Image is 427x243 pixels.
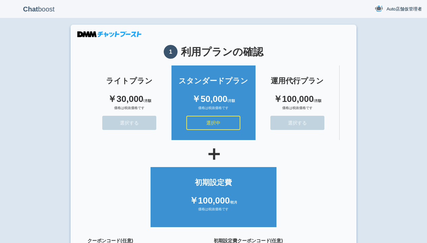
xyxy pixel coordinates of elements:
[186,116,240,130] button: 選択中
[270,116,324,130] button: 選択する
[178,93,249,105] div: ￥50,000
[157,194,270,207] div: ￥100,000
[262,93,332,105] div: ￥100,000
[230,200,238,204] span: /初月
[375,4,383,13] img: User Image
[102,116,156,130] button: 選択する
[228,99,235,103] span: /月額
[87,143,340,164] div: ＋
[23,5,38,13] b: Chat
[262,76,332,86] div: 運用代行プラン
[94,93,165,105] div: ￥30,000
[178,76,249,86] div: スタンダードプラン
[77,31,141,37] img: DMMチャットブースト
[386,6,422,12] span: Auto店舗仮管理者
[157,177,270,188] div: 初期設定費
[87,45,340,59] h1: 利用プランの確認
[94,106,165,116] div: 価格は税抜価格です
[5,1,73,18] p: boost
[94,76,165,86] div: ライトプラン
[178,106,249,116] div: 価格は税抜価格です
[157,207,270,217] div: 価格は税抜価格です
[164,45,178,59] span: 1
[143,99,151,103] span: /月額
[314,99,321,103] span: /月額
[262,106,332,116] div: 価格は税抜価格です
